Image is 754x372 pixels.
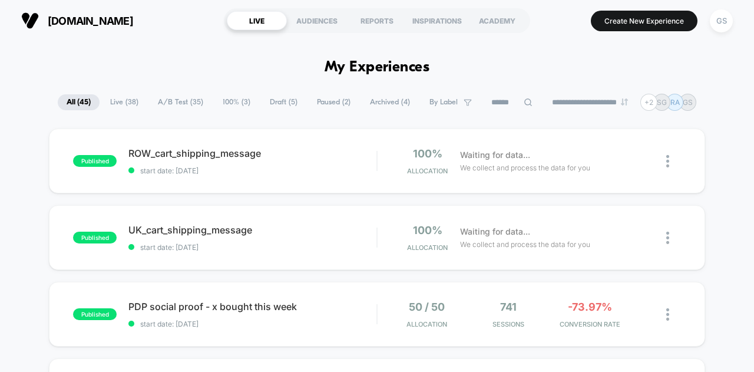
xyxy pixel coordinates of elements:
[287,11,347,30] div: AUDIENCES
[471,320,546,328] span: Sessions
[128,224,376,236] span: UK_cart_shipping_message
[227,11,287,30] div: LIVE
[552,320,627,328] span: CONVERSION RATE
[361,94,419,110] span: Archived ( 4 )
[666,232,669,244] img: close
[128,243,376,252] span: start date: [DATE]
[621,98,628,106] img: end
[407,243,448,252] span: Allocation
[73,155,117,167] span: published
[429,98,458,107] span: By Label
[73,308,117,320] span: published
[706,9,736,33] button: GS
[261,94,306,110] span: Draft ( 5 )
[325,59,430,76] h1: My Experiences
[101,94,147,110] span: Live ( 38 )
[409,301,445,313] span: 50 / 50
[347,11,407,30] div: REPORTS
[407,167,448,175] span: Allocation
[149,94,212,110] span: A/B Test ( 35 )
[460,239,590,250] span: We collect and process the data for you
[21,12,39,29] img: Visually logo
[460,225,530,238] span: Waiting for data...
[413,224,442,236] span: 100%
[467,11,527,30] div: ACADEMY
[406,320,447,328] span: Allocation
[670,98,680,107] p: RA
[683,98,693,107] p: GS
[500,301,517,313] span: 741
[568,301,612,313] span: -73.97%
[666,308,669,321] img: close
[18,11,137,30] button: [DOMAIN_NAME]
[591,11,697,31] button: Create New Experience
[666,155,669,167] img: close
[710,9,733,32] div: GS
[640,94,657,111] div: + 2
[58,94,100,110] span: All ( 45 )
[128,301,376,312] span: PDP social proof - x bought this week
[128,166,376,175] span: start date: [DATE]
[128,320,376,328] span: start date: [DATE]
[657,98,667,107] p: SG
[128,147,376,159] span: ROW_cart_shipping_message
[460,162,590,173] span: We collect and process the data for you
[214,94,259,110] span: 100% ( 3 )
[413,147,442,160] span: 100%
[460,149,530,162] span: Waiting for data...
[308,94,359,110] span: Paused ( 2 )
[48,15,133,27] span: [DOMAIN_NAME]
[407,11,467,30] div: INSPIRATIONS
[73,232,117,243] span: published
